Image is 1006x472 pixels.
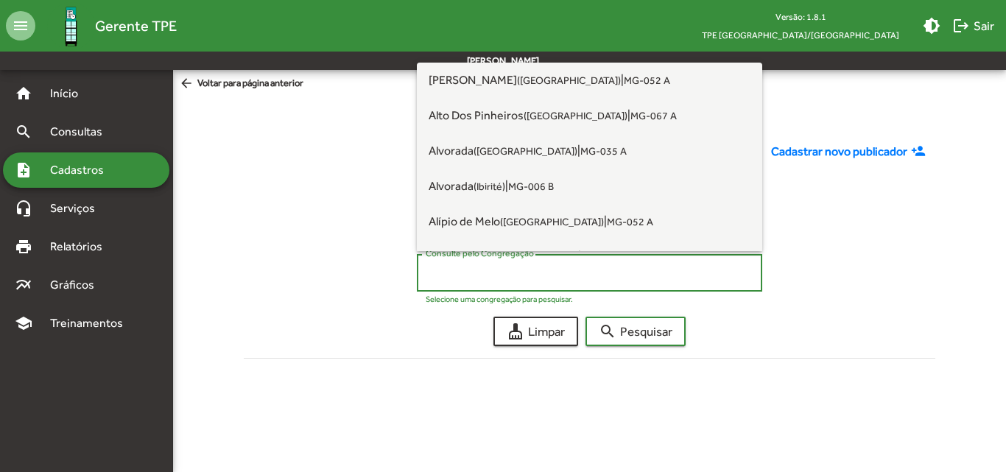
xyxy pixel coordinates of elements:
span: Pesquisar [599,318,672,345]
mat-icon: headset_mic [15,200,32,217]
span: Sair [952,13,994,39]
span: TPE [GEOGRAPHIC_DATA]/[GEOGRAPHIC_DATA] [690,26,911,44]
mat-icon: multiline_chart [15,276,32,294]
small: (Ibirité) [474,180,505,192]
button: Sair [946,13,1000,39]
small: ([GEOGRAPHIC_DATA]) [474,145,577,157]
small: MG-035 A [580,145,627,157]
span: Gerente TPE [95,14,177,38]
mat-icon: note_add [15,161,32,179]
small: MG-067 A [630,110,677,121]
h5: Pesquisar por: [256,172,924,190]
mat-icon: search [15,123,32,141]
span: Consultas [41,123,122,141]
span: | [429,133,750,169]
small: MG-006 B [508,180,554,192]
span: Serviços [41,200,115,217]
span: Treinamentos [41,314,141,332]
span: Gráficos [41,276,114,294]
button: Limpar [493,317,578,346]
span: Alto Dos Pinheiros [429,108,627,122]
span: Alvorada [429,144,577,158]
span: Cadastros [41,161,123,179]
a: Gerente TPE [35,2,177,50]
mat-icon: brightness_medium [923,17,940,35]
mat-icon: logout [952,17,970,35]
small: MG-052 A [607,216,653,228]
span: Cadastrar novo publicador [771,143,907,161]
img: Logo [47,2,95,50]
small: MG-052 A [624,74,670,86]
mat-icon: school [15,314,32,332]
span: | [429,98,750,133]
span: Alípio de Melo [429,214,604,228]
span: Limpar [507,318,565,345]
span: | [429,63,750,98]
span: Araguaia [429,250,578,264]
mat-icon: print [15,238,32,256]
span: | [429,204,750,239]
mat-icon: menu [6,11,35,40]
span: Relatórios [41,238,122,256]
div: Cadastro de publicador [173,98,1006,131]
span: Voltar para página anterior [179,76,303,92]
small: ([GEOGRAPHIC_DATA]) [517,74,621,86]
mat-icon: person_add [911,144,929,160]
span: | [429,239,750,275]
mat-icon: cleaning_services [507,323,524,340]
button: Pesquisar [585,317,686,346]
span: Alvorada [429,179,505,193]
small: ([GEOGRAPHIC_DATA]) [524,110,627,121]
mat-hint: Selecione uma congregação para pesquisar. [426,295,573,303]
span: [PERSON_NAME] [429,73,621,87]
div: Versão: 1.8.1 [690,7,911,26]
mat-icon: search [599,323,616,340]
mat-icon: arrow_back [179,76,197,92]
small: ([GEOGRAPHIC_DATA]) [500,216,604,228]
span: | [429,169,750,204]
span: Início [41,85,99,102]
mat-icon: home [15,85,32,102]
